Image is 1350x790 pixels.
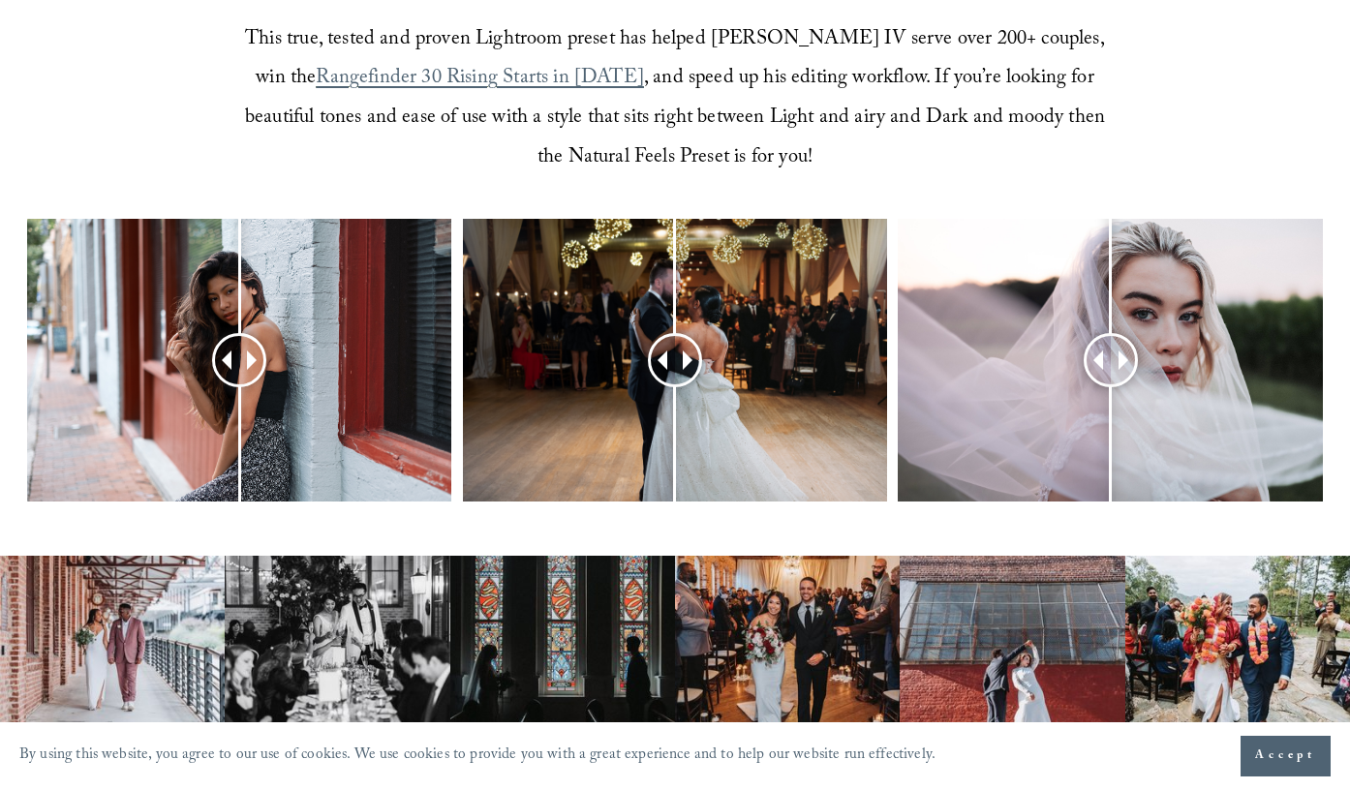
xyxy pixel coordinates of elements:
[900,556,1124,725] img: Raleigh wedding photographer couple dance
[675,556,900,725] img: Rustic Raleigh wedding venue couple down the aisle
[225,556,449,725] img: Best Raleigh wedding venue reception toast
[316,63,643,96] a: Rangefinder 30 Rising Starts in [DATE]
[1125,556,1350,725] img: Breathtaking mountain wedding venue in NC
[1241,736,1331,776] button: Accept
[450,556,675,725] img: Elegant bride and groom first look photography
[245,24,1110,97] span: This true, tested and proven Lightroom preset has helped [PERSON_NAME] IV serve over 200+ couples...
[19,742,936,772] p: By using this website, you agree to our use of cookies. We use cookies to provide you with a grea...
[245,63,1110,174] span: , and speed up his editing workflow. If you’re looking for beautiful tones and ease of use with a...
[1255,746,1316,766] span: Accept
